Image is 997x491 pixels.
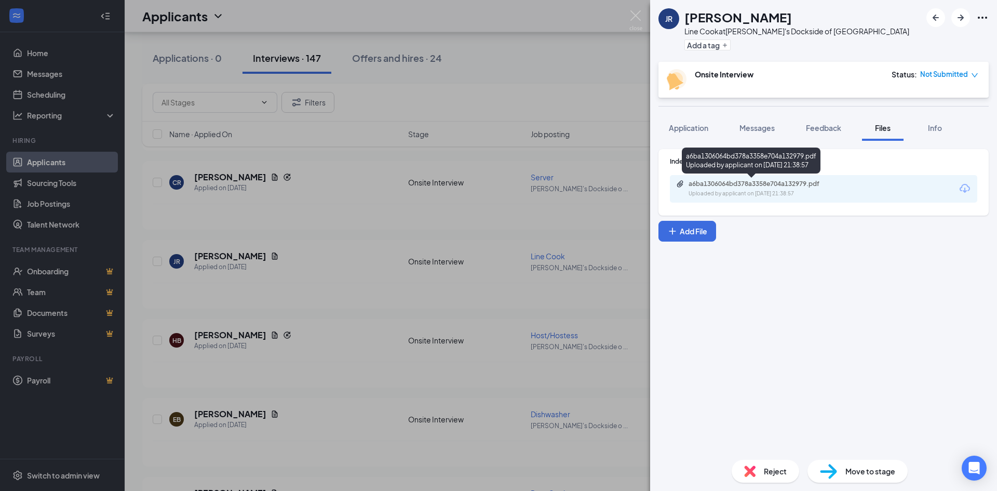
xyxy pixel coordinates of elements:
[739,123,775,132] span: Messages
[676,180,844,198] a: Paperclipa6ba1306064bd378a3358e704a132979.pdfUploaded by applicant on [DATE] 21:38:57
[684,39,731,50] button: PlusAdd a tag
[689,180,834,188] div: a6ba1306064bd378a3358e704a132979.pdf
[676,180,684,188] svg: Paperclip
[976,11,989,24] svg: Ellipses
[684,26,909,36] div: Line Cook at [PERSON_NAME]'s Dockside of [GEOGRAPHIC_DATA]
[665,14,672,24] div: JR
[845,466,895,477] span: Move to stage
[684,8,792,26] h1: [PERSON_NAME]
[722,42,728,48] svg: Plus
[959,182,971,195] svg: Download
[875,123,891,132] span: Files
[920,69,968,79] span: Not Submitted
[926,8,945,27] button: ArrowLeftNew
[689,190,844,198] div: Uploaded by applicant on [DATE] 21:38:57
[695,70,753,79] b: Onsite Interview
[806,123,841,132] span: Feedback
[764,466,787,477] span: Reject
[962,456,987,481] div: Open Intercom Messenger
[954,11,967,24] svg: ArrowRight
[669,123,708,132] span: Application
[951,8,970,27] button: ArrowRight
[670,157,977,166] div: Indeed Resume
[892,69,917,79] div: Status :
[971,72,978,79] span: down
[928,123,942,132] span: Info
[667,226,678,236] svg: Plus
[929,11,942,24] svg: ArrowLeftNew
[658,221,716,242] button: Add FilePlus
[682,148,820,174] div: a6ba1306064bd378a3358e704a132979.pdf Uploaded by applicant on [DATE] 21:38:57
